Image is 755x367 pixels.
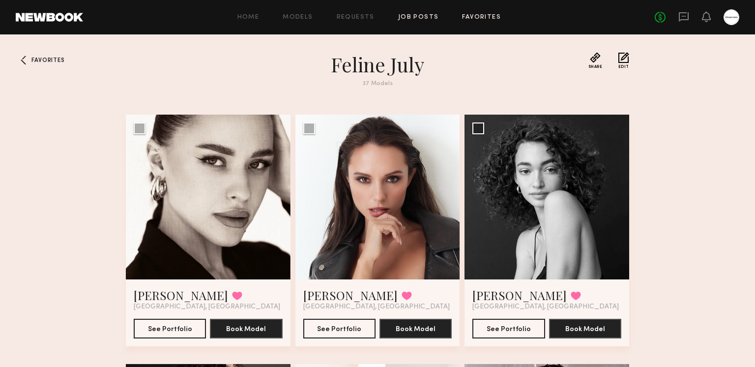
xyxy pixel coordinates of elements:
[303,287,398,303] a: [PERSON_NAME]
[588,52,603,69] button: Share
[472,287,567,303] a: [PERSON_NAME]
[337,14,375,21] a: Requests
[237,14,260,21] a: Home
[472,303,619,311] span: [GEOGRAPHIC_DATA], [GEOGRAPHIC_DATA]
[134,319,206,338] button: See Portfolio
[134,303,280,311] span: [GEOGRAPHIC_DATA], [GEOGRAPHIC_DATA]
[134,287,228,303] a: [PERSON_NAME]
[398,14,439,21] a: Job Posts
[379,324,452,333] a: Book Model
[549,319,621,338] button: Book Model
[210,324,282,333] a: Book Model
[549,324,621,333] a: Book Model
[303,319,376,338] button: See Portfolio
[618,65,629,69] span: Edit
[618,52,629,69] button: Edit
[588,65,603,69] span: Share
[201,81,554,87] div: 37 Models
[379,319,452,338] button: Book Model
[16,52,31,68] a: Favorites
[283,14,313,21] a: Models
[210,319,282,338] button: Book Model
[31,58,64,63] span: Favorites
[462,14,501,21] a: Favorites
[201,52,554,77] h1: Feline July
[303,303,450,311] span: [GEOGRAPHIC_DATA], [GEOGRAPHIC_DATA]
[472,319,545,338] button: See Portfolio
